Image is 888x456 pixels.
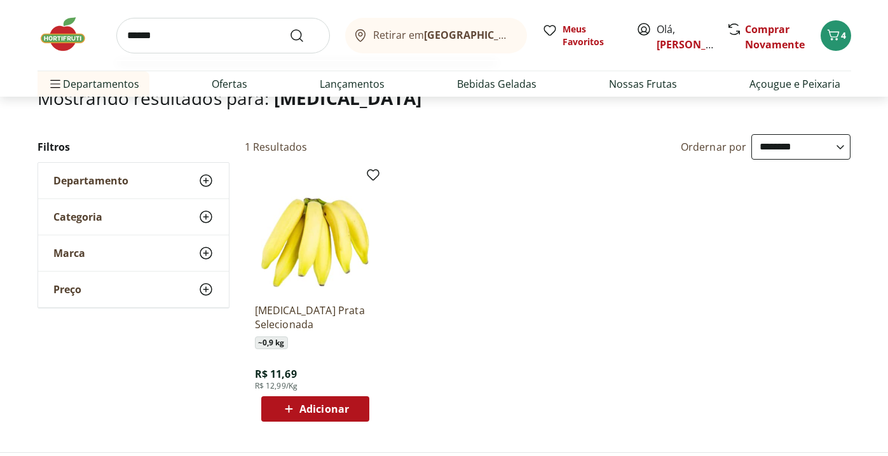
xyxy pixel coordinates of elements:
[657,38,739,52] a: [PERSON_NAME]
[821,20,851,51] button: Carrinho
[212,76,247,92] a: Ofertas
[345,18,527,53] button: Retirar em[GEOGRAPHIC_DATA]/[GEOGRAPHIC_DATA]
[48,69,63,99] button: Menu
[48,69,139,99] span: Departamentos
[424,28,638,42] b: [GEOGRAPHIC_DATA]/[GEOGRAPHIC_DATA]
[320,76,385,92] a: Lançamentos
[38,163,229,198] button: Departamento
[53,283,81,296] span: Preço
[116,18,330,53] input: search
[299,404,349,414] span: Adicionar
[745,22,805,52] a: Comprar Novamente
[274,86,421,110] span: [MEDICAL_DATA]
[53,174,128,187] span: Departamento
[255,172,376,293] img: Banan Prata Selecionada
[289,28,320,43] button: Submit Search
[38,15,101,53] img: Hortifruti
[255,303,376,331] a: [MEDICAL_DATA] Prata Selecionada
[255,381,298,391] span: R$ 12,99/Kg
[38,134,229,160] h2: Filtros
[261,396,369,422] button: Adicionar
[53,211,102,223] span: Categoria
[542,23,621,48] a: Meus Favoritos
[255,336,288,349] span: ~ 0,9 kg
[38,272,229,307] button: Preço
[38,199,229,235] button: Categoria
[749,76,840,92] a: Açougue e Peixaria
[681,140,747,154] label: Ordernar por
[38,88,851,108] h1: Mostrando resultados para:
[563,23,621,48] span: Meus Favoritos
[841,29,846,41] span: 4
[255,367,297,381] span: R$ 11,69
[657,22,713,52] span: Olá,
[457,76,536,92] a: Bebidas Geladas
[609,76,677,92] a: Nossas Frutas
[38,235,229,271] button: Marca
[53,247,85,259] span: Marca
[245,140,308,154] h2: 1 Resultados
[373,29,514,41] span: Retirar em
